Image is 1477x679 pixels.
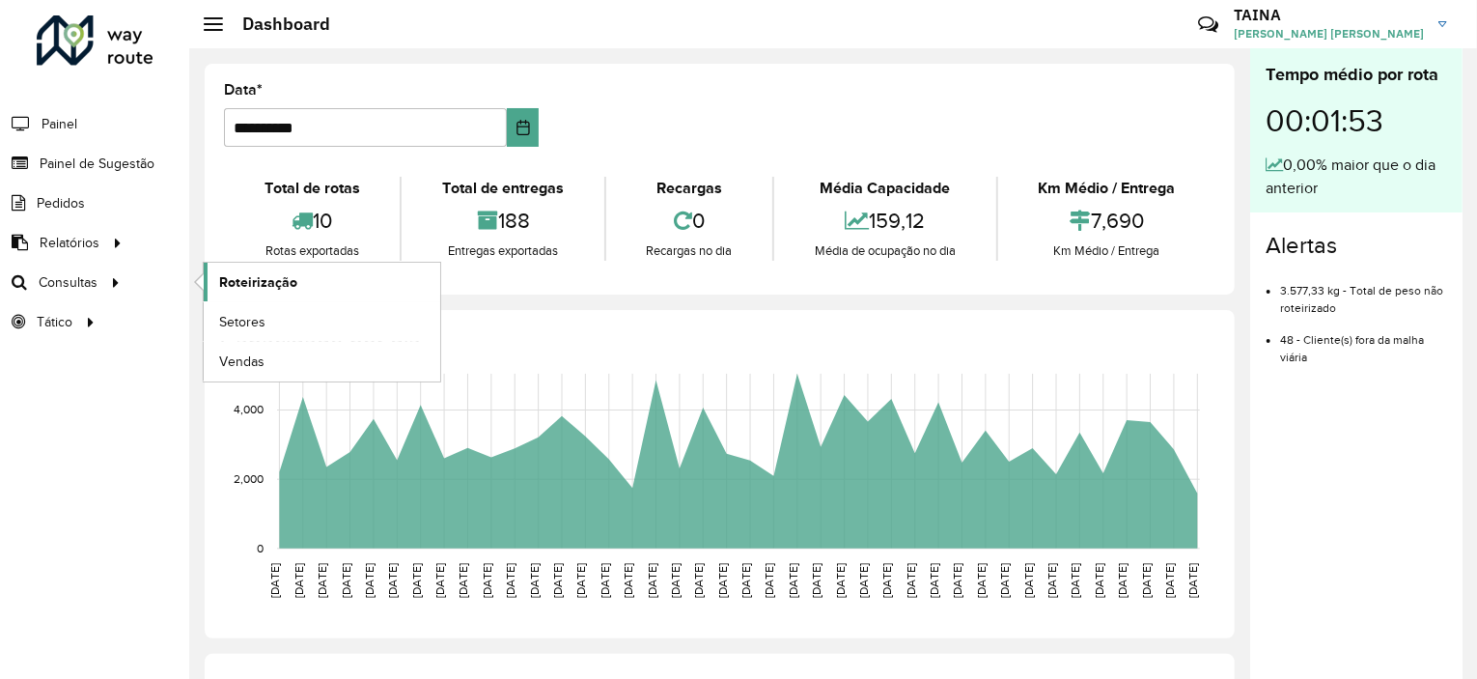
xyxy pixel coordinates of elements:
text: [DATE] [528,563,541,598]
text: [DATE] [1093,563,1105,598]
text: [DATE] [293,563,305,598]
text: [DATE] [716,563,729,598]
text: [DATE] [622,563,634,598]
a: Roteirização [204,263,440,301]
text: [DATE] [998,563,1011,598]
button: Choose Date [507,108,540,147]
h4: Alertas [1266,232,1447,260]
text: 2,000 [234,472,264,485]
text: [DATE] [574,563,587,598]
h4: Capacidade por dia [220,329,1215,357]
span: Consultas [39,272,98,293]
text: [DATE] [481,563,493,598]
div: Km Médio / Entrega [1003,241,1211,261]
text: [DATE] [410,563,423,598]
text: [DATE] [646,563,658,598]
text: [DATE] [268,563,281,598]
span: Roteirização [219,272,297,293]
text: [DATE] [504,563,516,598]
text: [DATE] [599,563,611,598]
div: Total de entregas [406,177,599,200]
div: Recargas [611,177,767,200]
li: 48 - Cliente(s) fora da malha viária [1280,317,1447,366]
text: [DATE] [1116,563,1129,598]
text: [DATE] [1070,563,1082,598]
text: [DATE] [764,563,776,598]
span: Painel [42,114,77,134]
text: [DATE] [363,563,376,598]
div: Média Capacidade [779,177,990,200]
text: [DATE] [1163,563,1176,598]
div: 10 [229,200,395,241]
div: 00:01:53 [1266,88,1447,154]
div: 7,690 [1003,200,1211,241]
text: [DATE] [928,563,940,598]
text: [DATE] [386,563,399,598]
h3: TAINA [1234,6,1424,24]
div: Média de ocupação no dia [779,241,990,261]
text: [DATE] [692,563,705,598]
span: Setores [219,312,265,332]
div: 0 [611,200,767,241]
div: 0,00% maior que o dia anterior [1266,154,1447,200]
h2: Dashboard [223,14,330,35]
div: Rotas exportadas [229,241,395,261]
text: [DATE] [952,563,964,598]
text: [DATE] [975,563,988,598]
text: 4,000 [234,404,264,416]
a: Setores [204,302,440,341]
text: [DATE] [787,563,799,598]
text: [DATE] [1187,563,1200,598]
span: Tático [37,312,72,332]
text: [DATE] [1045,563,1058,598]
text: [DATE] [316,563,328,598]
text: [DATE] [810,563,822,598]
div: Total de rotas [229,177,395,200]
text: [DATE] [1022,563,1035,598]
text: [DATE] [857,563,870,598]
div: Recargas no dia [611,241,767,261]
text: [DATE] [1140,563,1153,598]
span: Painel de Sugestão [40,154,154,174]
a: Contato Rápido [1187,4,1229,45]
div: 188 [406,200,599,241]
div: Tempo médio por rota [1266,62,1447,88]
div: 159,12 [779,200,990,241]
text: [DATE] [340,563,352,598]
text: [DATE] [881,563,894,598]
span: Pedidos [37,193,85,213]
text: [DATE] [905,563,917,598]
div: Entregas exportadas [406,241,599,261]
text: 0 [257,542,264,554]
text: [DATE] [458,563,470,598]
a: Vendas [204,342,440,381]
span: [PERSON_NAME] [PERSON_NAME] [1234,25,1424,42]
div: Km Médio / Entrega [1003,177,1211,200]
label: Data [224,78,263,101]
text: [DATE] [739,563,752,598]
span: Relatórios [40,233,99,253]
span: Vendas [219,352,265,372]
text: [DATE] [669,563,682,598]
text: [DATE] [551,563,564,598]
text: [DATE] [834,563,847,598]
li: 3.577,33 kg - Total de peso não roteirizado [1280,268,1447,317]
text: [DATE] [433,563,446,598]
